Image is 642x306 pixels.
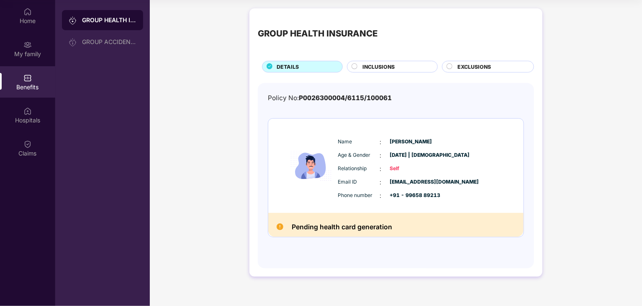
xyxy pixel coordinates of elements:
[390,192,432,200] span: +91 - 99658 89213
[390,151,432,159] span: [DATE] | [DEMOGRAPHIC_DATA]
[69,38,77,47] img: svg+xml;base64,PHN2ZyB3aWR0aD0iMjAiIGhlaWdodD0iMjAiIHZpZXdCb3g9IjAgMCAyMCAyMCIgZmlsbD0ibm9uZSIgeG...
[299,94,392,102] span: P0026300004/6115/100061
[338,151,380,159] span: Age & Gender
[457,63,491,71] span: EXCLUSIONS
[362,63,395,71] span: INCLUSIONS
[380,178,382,187] span: :
[23,140,32,148] img: svg+xml;base64,PHN2ZyBpZD0iQ2xhaW0iIHhtbG5zPSJodHRwOi8vd3d3LnczLm9yZy8yMDAwL3N2ZyIgd2lkdGg9IjIwIi...
[23,107,32,115] img: svg+xml;base64,PHN2ZyBpZD0iSG9zcGl0YWxzIiB4bWxucz0iaHR0cDovL3d3dy53My5vcmcvMjAwMC9zdmciIHdpZHRoPS...
[82,39,136,45] div: GROUP ACCIDENTAL INSURANCE
[380,151,382,160] span: :
[380,137,382,147] span: :
[82,16,136,24] div: GROUP HEALTH INSURANCE
[338,165,380,173] span: Relationship
[390,165,432,173] span: Self
[380,191,382,200] span: :
[286,129,336,203] img: icon
[277,63,299,71] span: DETAILS
[23,8,32,16] img: svg+xml;base64,PHN2ZyBpZD0iSG9tZSIgeG1sbnM9Imh0dHA6Ly93d3cudzMub3JnLzIwMDAvc3ZnIiB3aWR0aD0iMjAiIG...
[390,138,432,146] span: [PERSON_NAME]
[338,138,380,146] span: Name
[23,74,32,82] img: svg+xml;base64,PHN2ZyBpZD0iQmVuZWZpdHMiIHhtbG5zPSJodHRwOi8vd3d3LnczLm9yZy8yMDAwL3N2ZyIgd2lkdGg9Ij...
[268,93,392,103] div: Policy No:
[338,192,380,200] span: Phone number
[338,178,380,186] span: Email ID
[390,178,432,186] span: [EMAIL_ADDRESS][DOMAIN_NAME]
[292,221,392,233] h2: Pending health card generation
[380,164,382,174] span: :
[258,27,377,40] div: GROUP HEALTH INSURANCE
[69,16,77,25] img: svg+xml;base64,PHN2ZyB3aWR0aD0iMjAiIGhlaWdodD0iMjAiIHZpZXdCb3g9IjAgMCAyMCAyMCIgZmlsbD0ibm9uZSIgeG...
[277,223,283,230] img: Pending
[23,41,32,49] img: svg+xml;base64,PHN2ZyB3aWR0aD0iMjAiIGhlaWdodD0iMjAiIHZpZXdCb3g9IjAgMCAyMCAyMCIgZmlsbD0ibm9uZSIgeG...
